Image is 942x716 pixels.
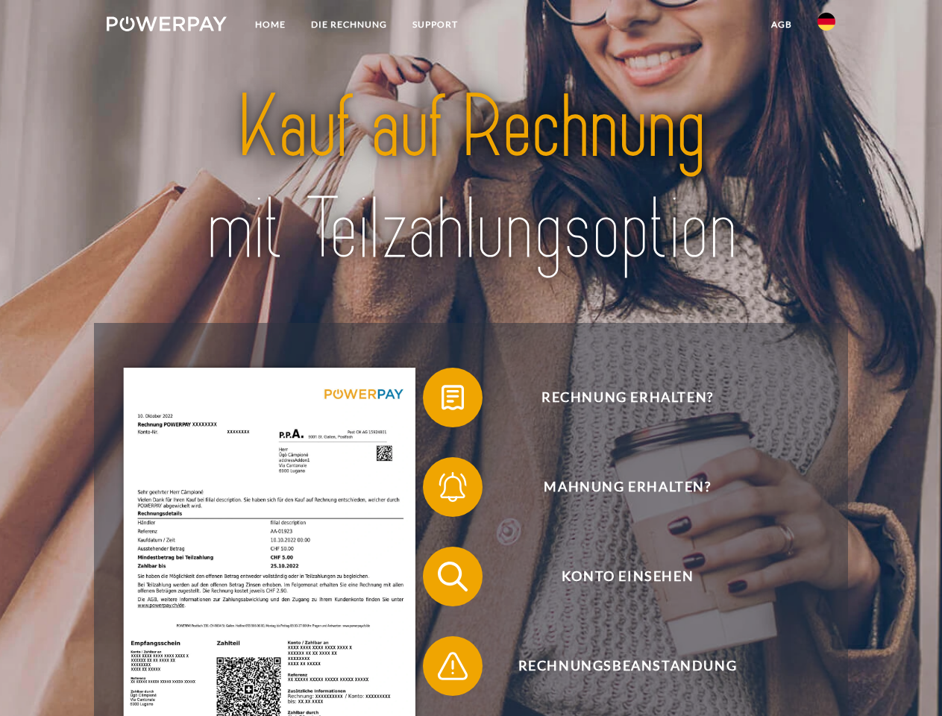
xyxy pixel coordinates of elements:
button: Konto einsehen [423,547,811,606]
img: qb_bell.svg [434,468,471,506]
span: Rechnungsbeanstandung [445,636,810,696]
a: SUPPORT [400,11,471,38]
span: Konto einsehen [445,547,810,606]
img: qb_bill.svg [434,379,471,416]
button: Mahnung erhalten? [423,457,811,517]
a: agb [759,11,805,38]
img: title-powerpay_de.svg [142,72,800,286]
img: logo-powerpay-white.svg [107,16,227,31]
span: Rechnung erhalten? [445,368,810,427]
button: Rechnung erhalten? [423,368,811,427]
button: Rechnungsbeanstandung [423,636,811,696]
img: qb_warning.svg [434,647,471,685]
span: Mahnung erhalten? [445,457,810,517]
a: Home [242,11,298,38]
a: DIE RECHNUNG [298,11,400,38]
img: qb_search.svg [434,558,471,595]
img: de [817,13,835,31]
